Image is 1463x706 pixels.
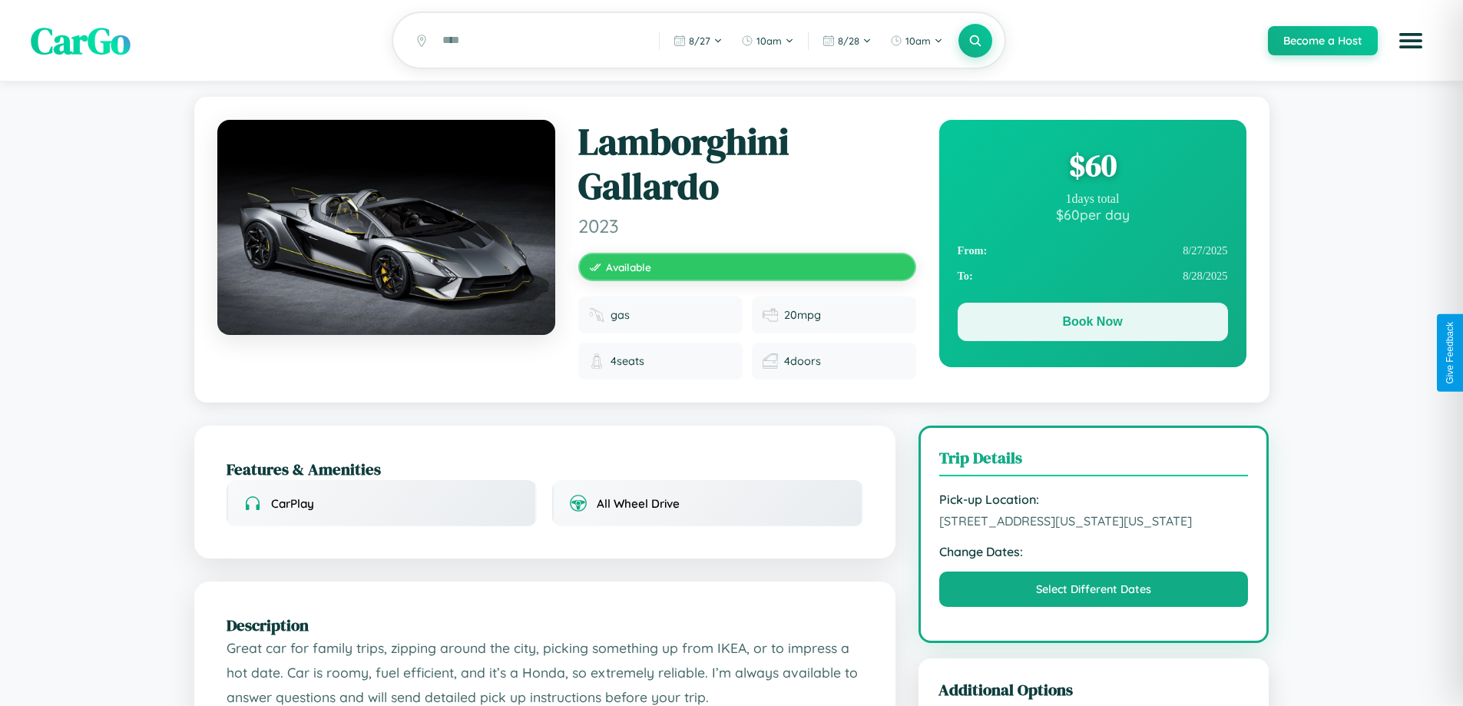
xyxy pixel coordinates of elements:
[958,144,1228,186] div: $ 60
[31,15,131,66] span: CarGo
[589,307,604,323] img: Fuel type
[784,354,821,368] span: 4 doors
[1389,19,1432,62] button: Open menu
[217,120,555,335] img: Lamborghini Gallardo 2023
[939,446,1249,476] h3: Trip Details
[597,496,680,511] span: All Wheel Drive
[611,354,644,368] span: 4 seats
[815,28,879,53] button: 8/28
[939,544,1249,559] strong: Change Dates:
[763,353,778,369] img: Doors
[784,308,821,322] span: 20 mpg
[958,206,1228,223] div: $ 60 per day
[882,28,951,53] button: 10am
[271,496,314,511] span: CarPlay
[939,572,1249,607] button: Select Different Dates
[666,28,730,53] button: 8/27
[958,238,1228,264] div: 8 / 27 / 2025
[227,614,863,636] h2: Description
[606,260,651,273] span: Available
[939,513,1249,529] span: [STREET_ADDRESS][US_STATE][US_STATE]
[589,353,604,369] img: Seats
[1268,26,1378,55] button: Become a Host
[763,307,778,323] img: Fuel efficiency
[939,492,1249,507] strong: Pick-up Location:
[938,678,1250,701] h3: Additional Options
[958,244,988,257] strong: From:
[578,214,916,237] span: 2023
[733,28,802,53] button: 10am
[1445,322,1455,384] div: Give Feedback
[756,35,782,47] span: 10am
[578,120,916,208] h1: Lamborghini Gallardo
[689,35,710,47] span: 8 / 27
[958,192,1228,206] div: 1 days total
[227,458,863,480] h2: Features & Amenities
[905,35,931,47] span: 10am
[611,308,630,322] span: gas
[838,35,859,47] span: 8 / 28
[958,264,1228,289] div: 8 / 28 / 2025
[958,270,973,283] strong: To:
[958,303,1228,341] button: Book Now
